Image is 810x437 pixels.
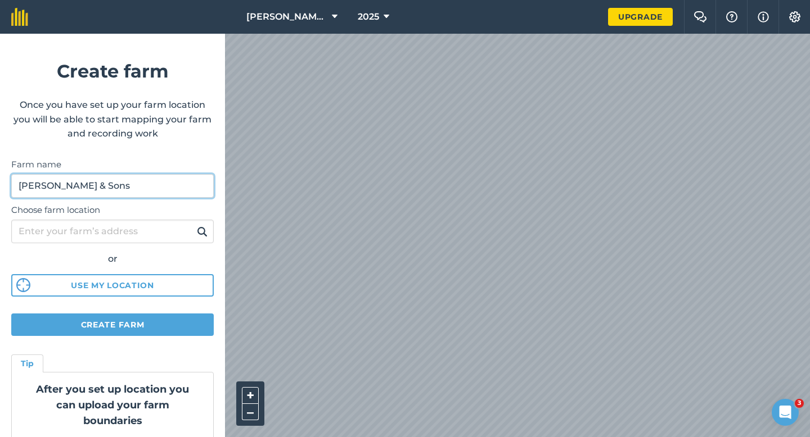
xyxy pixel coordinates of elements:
iframe: Intercom live chat [772,399,799,426]
h4: Tip [21,357,34,370]
a: Upgrade [608,8,673,26]
img: A question mark icon [725,11,739,22]
button: + [242,387,259,404]
img: svg+xml;base64,PHN2ZyB4bWxucz0iaHR0cDovL3d3dy53My5vcmcvMjAwMC9zdmciIHdpZHRoPSIxNyIgaGVpZ2h0PSIxNy... [758,10,769,24]
span: 2025 [358,10,379,24]
img: svg+xml;base64,PHN2ZyB4bWxucz0iaHR0cDovL3d3dy53My5vcmcvMjAwMC9zdmciIHdpZHRoPSIxOSIgaGVpZ2h0PSIyNC... [197,225,208,238]
h1: Create farm [11,57,214,85]
input: Farm name [11,174,214,198]
img: Two speech bubbles overlapping with the left bubble in the forefront [694,11,707,22]
input: Enter your farm’s address [11,220,214,243]
span: [PERSON_NAME] Farming LTD [246,10,327,24]
label: Farm name [11,158,214,171]
button: Use my location [11,274,214,297]
button: Create farm [11,313,214,336]
img: fieldmargin Logo [11,8,28,26]
img: svg%3e [16,278,30,292]
span: 3 [795,399,804,408]
strong: After you set up location you can upload your farm boundaries [36,383,189,427]
div: or [11,252,214,266]
p: Once you have set up your farm location you will be able to start mapping your farm and recording... [11,98,214,141]
label: Choose farm location [11,203,214,217]
img: A cog icon [788,11,802,22]
button: – [242,404,259,420]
